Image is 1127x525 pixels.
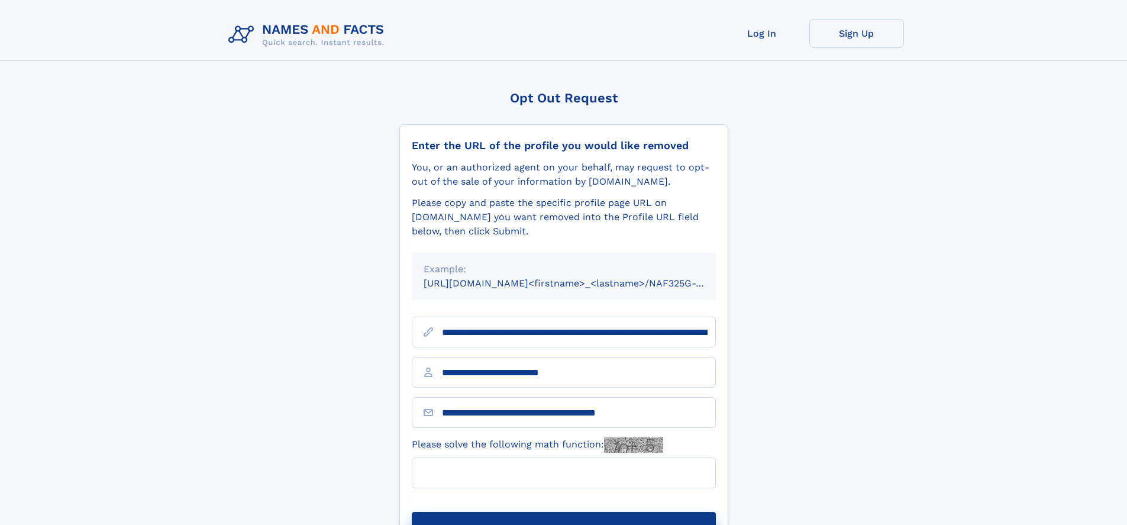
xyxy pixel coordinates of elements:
a: Log In [715,19,809,48]
div: Enter the URL of the profile you would like removed [412,139,716,152]
a: Sign Up [809,19,904,48]
div: Please copy and paste the specific profile page URL on [DOMAIN_NAME] you want removed into the Pr... [412,196,716,239]
label: Please solve the following math function: [412,437,663,453]
div: You, or an authorized agent on your behalf, may request to opt-out of the sale of your informatio... [412,160,716,189]
div: Example: [424,262,704,276]
div: Opt Out Request [399,91,728,105]
img: Logo Names and Facts [224,19,394,51]
small: [URL][DOMAIN_NAME]<firstname>_<lastname>/NAF325G-xxxxxxxx [424,278,738,289]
